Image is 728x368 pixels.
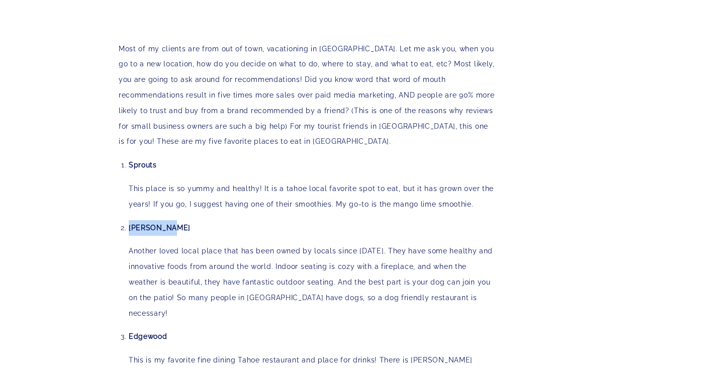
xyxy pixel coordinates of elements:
[129,161,157,169] strong: Sprouts
[129,243,496,321] p: Another loved local place that has been owned by locals since [DATE]. They have some healthy and ...
[119,41,496,150] p: Most of my clients are from out of town, vacationing in [GEOGRAPHIC_DATA]. Let me ask you, when y...
[129,224,191,232] strong: [PERSON_NAME]
[129,181,496,212] p: This place is so yummy and healthy! It is a tahoe local favorite spot to eat, but it has grown ov...
[129,332,167,340] strong: Edgewood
